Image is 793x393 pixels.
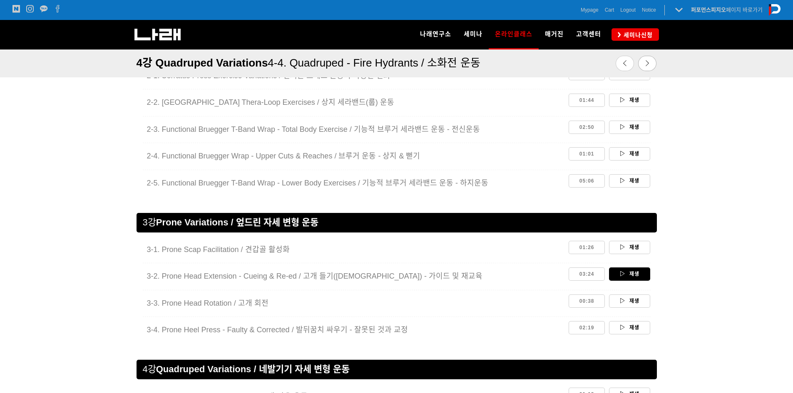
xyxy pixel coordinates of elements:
a: 재생 [609,241,650,254]
span: 4강 Quadruped Variations [137,57,268,69]
span: 3-4. Prone Heel Press - Faulty & Corrected / 발뒤꿈치 싸우기 - 잘못된 것과 교정 [147,326,408,334]
a: 3-2. Prone Head Extension - Cueing & Re-ed / 고개 들기([DEMOGRAPHIC_DATA]) - 가이드 및 재교육 [143,267,566,285]
span: 2-3. Functional Bruegger T-Band Wrap - Total Body Exercise / 기능적 브루거 세라밴드 운동 - 전신운동 [147,125,480,133]
span: 3-2. Prone Head Extension - Cueing & Re-ed / 고개 들기([DEMOGRAPHIC_DATA]) - 가이드 및 재교육 [147,272,483,280]
span: 3-1. Prone Scap Facilitation / 견갑골 활성화 [147,245,290,254]
a: 재생 [609,267,650,281]
span: 고객센터 [576,30,601,38]
span: 4-4. Quadruped - Fire Hydrants / 소화전 운동 [268,57,480,69]
a: 3-3. Prone Head Rotation / 고개 회전 [143,294,566,312]
a: Cart [605,6,614,14]
a: 온라인클래스 [489,20,539,49]
a: Logout [620,6,636,14]
a: 2-3. Functional Bruegger T-Band Wrap - Total Body Exercise / 기능적 브루거 세라밴드 운동 - 전신운동 [143,121,566,138]
a: 00:38 [569,294,605,308]
a: 퍼포먼스피지오페이지 바로가기 [691,7,763,13]
a: 02:19 [569,321,605,334]
span: Quadruped Variations / 네발기기 자세 변형 운동 [156,364,350,374]
span: 2-4. Functional Bruegger Wrap - Upper Cuts & Reaches / 브루거 운동 - 상지 & 뻗기 [147,152,420,160]
a: 2-5. Functional Bruegger T-Band Wrap - Lower Body Exercises / 기능적 브루거 세라밴드 운동 - 하지운동 [143,174,566,192]
a: 나래연구소 [414,20,457,49]
a: 세미나 [457,20,489,49]
a: 01:44 [569,94,605,107]
strong: 퍼포먼스피지오 [691,7,726,13]
span: 2-1. Serratus Press Exercise Variations / 전거근 프레스 운동의 다양한 변화 [147,72,391,80]
a: 02:50 [569,121,605,134]
a: Mypage [581,6,599,14]
a: 재생 [609,94,650,107]
a: 3-4. Prone Heel Press - Faulty & Corrected / 발뒤꿈치 싸우기 - 잘못된 것과 교정 [143,321,566,339]
a: 재생 [609,294,650,308]
span: 세미나 [464,30,482,38]
a: 재생 [609,321,650,334]
span: Prone Variations / 엎드린 자세 변형 운동 [156,217,318,227]
a: 재생 [609,121,650,134]
span: 세미나신청 [621,31,653,39]
a: 05:06 [569,174,605,188]
a: Notice [642,6,656,14]
a: 2-2. [GEOGRAPHIC_DATA] Thera-Loop Exercises / 상지 세라밴드(룹) 운동 [143,94,566,111]
span: 2-2. [GEOGRAPHIC_DATA] Thera-Loop Exercises / 상지 세라밴드(룹) 운동 [147,98,394,106]
a: 03:24 [569,267,605,281]
span: 나래연구소 [420,30,451,38]
a: 2-4. Functional Bruegger Wrap - Upper Cuts & Reaches / 브루거 운동 - 상지 & 뻗기 [143,147,566,165]
a: 세미나신청 [612,28,659,40]
span: 2-5. Functional Bruegger T-Band Wrap - Lower Body Exercises / 기능적 브루거 세라밴드 운동 - 하지운동 [147,179,489,187]
a: 3-1. Prone Scap Facilitation / 견갑골 활성화 [143,241,566,259]
a: 재생 [609,174,650,188]
a: 매거진 [539,20,570,49]
span: 3강 [143,217,156,227]
span: 3-3. Prone Head Rotation / 고개 회전 [147,299,268,307]
a: 01:26 [569,241,605,254]
a: 01:01 [569,147,605,161]
span: 온라인클래스 [495,27,532,41]
a: 재생 [609,147,650,161]
span: 매거진 [545,30,564,38]
a: 4강 Quadruped Variations4-4. Quadruped - Fire Hydrants / 소화전 운동 [137,52,568,74]
span: 4강 [143,364,156,374]
a: 고객센터 [570,20,607,49]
